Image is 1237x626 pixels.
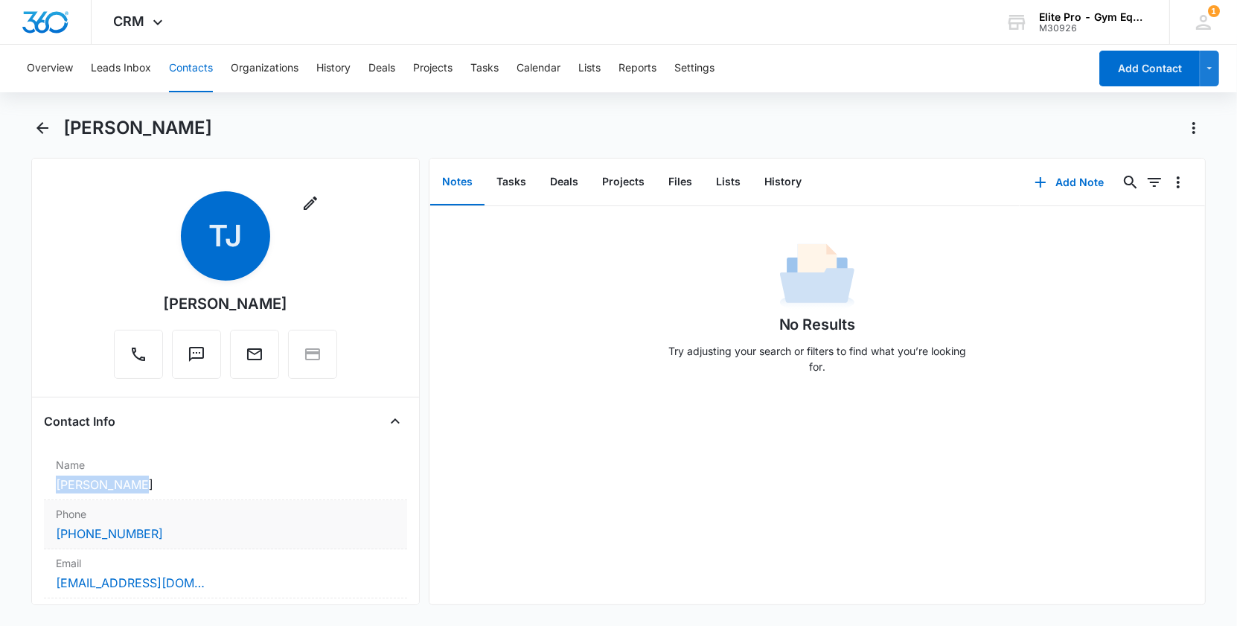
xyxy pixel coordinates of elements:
a: [EMAIL_ADDRESS][DOMAIN_NAME] [56,574,205,592]
button: Overview [27,45,73,92]
button: Add Contact [1099,51,1200,86]
div: Name[PERSON_NAME] [44,451,407,500]
button: Text [172,330,221,379]
a: Email [230,353,279,365]
button: Overflow Menu [1166,170,1190,194]
p: Try adjusting your search or filters to find what you’re looking for. [661,343,974,374]
h4: Contact Info [44,412,115,430]
img: No Data [780,239,854,313]
button: History [316,45,351,92]
button: Organizations [231,45,298,92]
button: Search... [1119,170,1142,194]
button: Lists [704,159,752,205]
span: 1 [1208,5,1220,17]
button: Tasks [485,159,538,205]
button: Contacts [169,45,213,92]
button: Tasks [470,45,499,92]
button: History [752,159,814,205]
h1: No Results [779,313,856,336]
div: account id [1039,23,1148,33]
div: notifications count [1208,5,1220,17]
button: Lists [578,45,601,92]
button: Notes [430,159,485,205]
div: [PERSON_NAME] [163,293,287,315]
button: Settings [674,45,715,92]
dd: [PERSON_NAME] [56,476,395,494]
div: Email[EMAIL_ADDRESS][DOMAIN_NAME] [44,549,407,598]
button: Email [230,330,279,379]
span: TJ [181,191,270,281]
button: Back [31,116,54,140]
div: account name [1039,11,1148,23]
button: Deals [368,45,395,92]
button: Leads Inbox [91,45,151,92]
button: Reports [618,45,656,92]
h1: [PERSON_NAME] [63,117,212,139]
button: Filters [1142,170,1166,194]
button: Calendar [517,45,560,92]
button: Projects [413,45,453,92]
button: Actions [1182,116,1206,140]
label: Phone [56,506,395,522]
button: Deals [538,159,590,205]
button: Close [383,409,407,433]
button: Call [114,330,163,379]
label: Email [56,555,395,571]
a: [PHONE_NUMBER] [56,525,163,543]
label: Name [56,457,395,473]
span: CRM [114,13,145,29]
button: Files [656,159,704,205]
button: Projects [590,159,656,205]
a: Call [114,353,163,365]
a: Text [172,353,221,365]
button: Add Note [1020,165,1119,200]
div: Phone[PHONE_NUMBER] [44,500,407,549]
